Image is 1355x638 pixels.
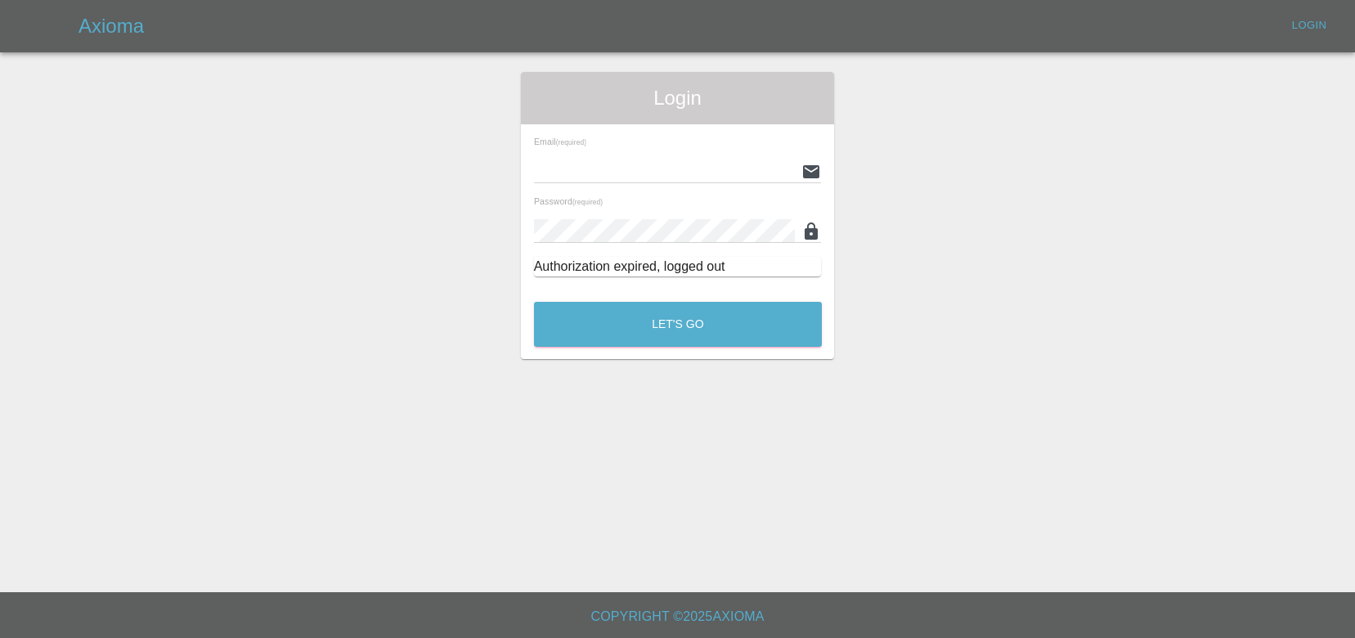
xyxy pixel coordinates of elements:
small: (required) [555,139,586,146]
span: Login [534,85,822,111]
span: Password [534,196,603,206]
button: Let's Go [534,302,822,347]
small: (required) [572,199,603,206]
div: Authorization expired, logged out [534,257,822,276]
a: Login [1283,13,1335,38]
span: Email [534,137,586,146]
h6: Copyright © 2025 Axioma [13,605,1342,628]
h5: Axioma [79,13,144,39]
